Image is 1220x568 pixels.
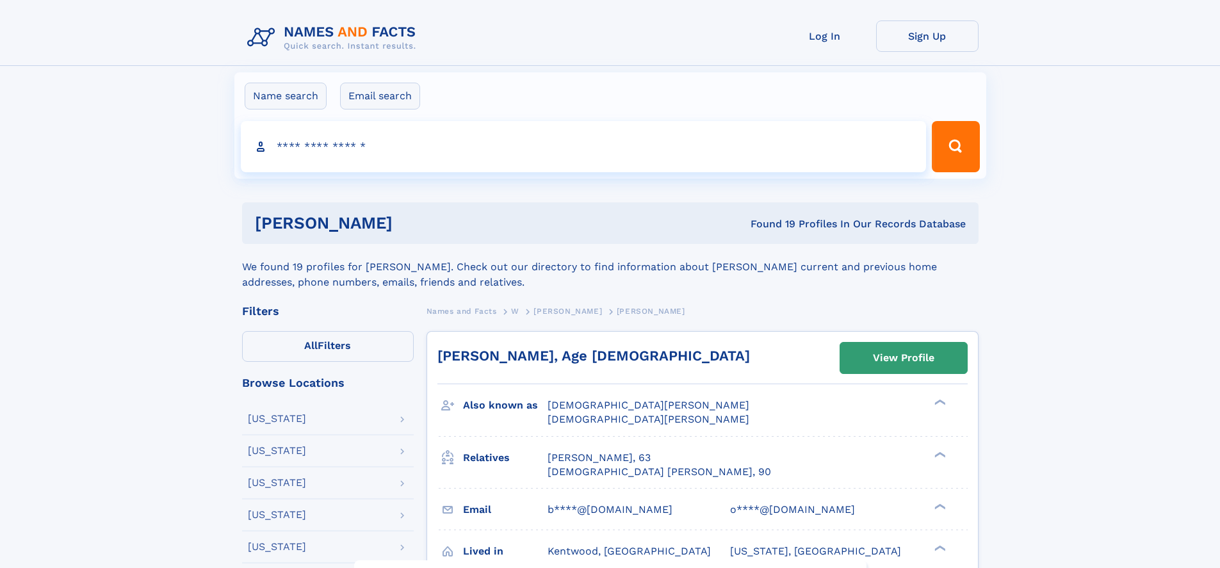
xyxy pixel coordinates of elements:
div: ❯ [931,544,947,552]
div: [US_STATE] [248,414,306,424]
a: W [511,303,519,319]
span: [PERSON_NAME] [617,307,685,316]
h3: Relatives [463,447,548,469]
a: [PERSON_NAME] [533,303,602,319]
span: [DEMOGRAPHIC_DATA][PERSON_NAME] [548,413,749,425]
a: View Profile [840,343,967,373]
label: Name search [245,83,327,110]
a: [DEMOGRAPHIC_DATA] [PERSON_NAME], 90 [548,465,771,479]
div: ❯ [931,398,947,407]
div: [US_STATE] [248,446,306,456]
div: [US_STATE] [248,478,306,488]
div: Filters [242,305,414,317]
h3: Email [463,499,548,521]
a: [PERSON_NAME], 63 [548,451,651,465]
span: [US_STATE], [GEOGRAPHIC_DATA] [730,545,901,557]
input: search input [241,121,927,172]
span: W [511,307,519,316]
div: ❯ [931,450,947,458]
div: ❯ [931,502,947,510]
h1: [PERSON_NAME] [255,215,572,231]
a: Sign Up [876,20,979,52]
div: We found 19 profiles for [PERSON_NAME]. Check out our directory to find information about [PERSON... [242,244,979,290]
h3: Also known as [463,394,548,416]
label: Filters [242,331,414,362]
div: [US_STATE] [248,510,306,520]
span: Kentwood, [GEOGRAPHIC_DATA] [548,545,711,557]
div: Found 19 Profiles In Our Records Database [571,217,966,231]
a: [PERSON_NAME], Age [DEMOGRAPHIC_DATA] [437,348,750,364]
span: All [304,339,318,352]
div: Browse Locations [242,377,414,389]
div: [US_STATE] [248,542,306,552]
a: Names and Facts [427,303,497,319]
label: Email search [340,83,420,110]
img: Logo Names and Facts [242,20,427,55]
span: [DEMOGRAPHIC_DATA][PERSON_NAME] [548,399,749,411]
span: [PERSON_NAME] [533,307,602,316]
a: Log In [774,20,876,52]
h3: Lived in [463,540,548,562]
div: View Profile [873,343,934,373]
button: Search Button [932,121,979,172]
